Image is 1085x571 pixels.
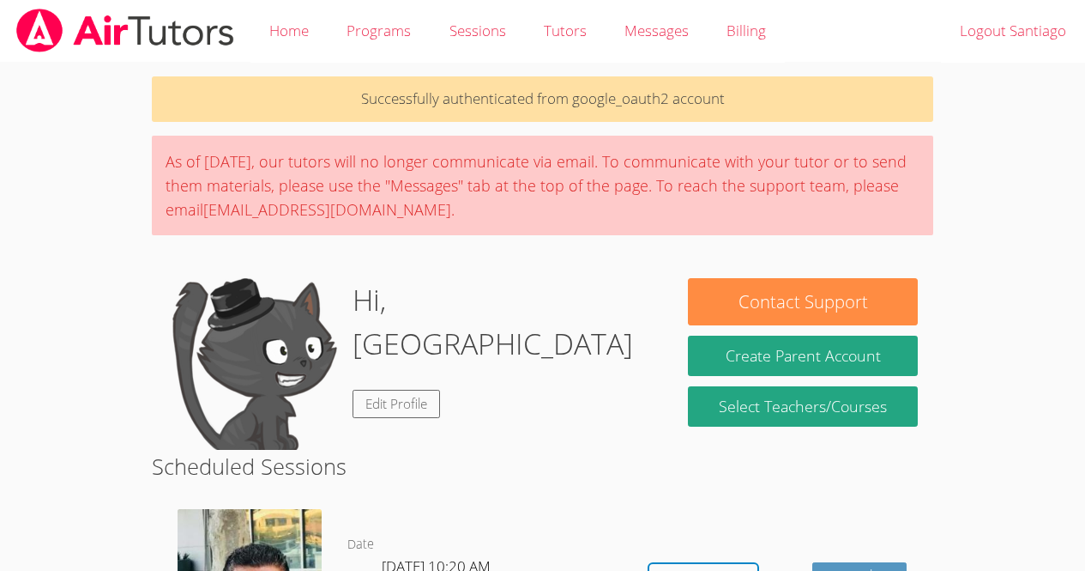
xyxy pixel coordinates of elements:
h2: Scheduled Sessions [152,450,933,483]
p: Successfully authenticated from google_oauth2 account [152,76,933,122]
img: airtutors_banner-c4298cdbf04f3fff15de1276eac7730deb9818008684d7c2e4769d2f7ddbe033.png [15,9,236,52]
button: Contact Support [688,278,917,325]
div: As of [DATE], our tutors will no longer communicate via email. To communicate with your tutor or ... [152,136,933,235]
h1: Hi, [GEOGRAPHIC_DATA] [353,278,657,366]
a: Select Teachers/Courses [688,386,917,427]
a: Edit Profile [353,390,440,418]
img: default.png [167,278,339,450]
button: Create Parent Account [688,336,917,376]
dt: Date [347,534,374,556]
span: Messages [624,21,689,40]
